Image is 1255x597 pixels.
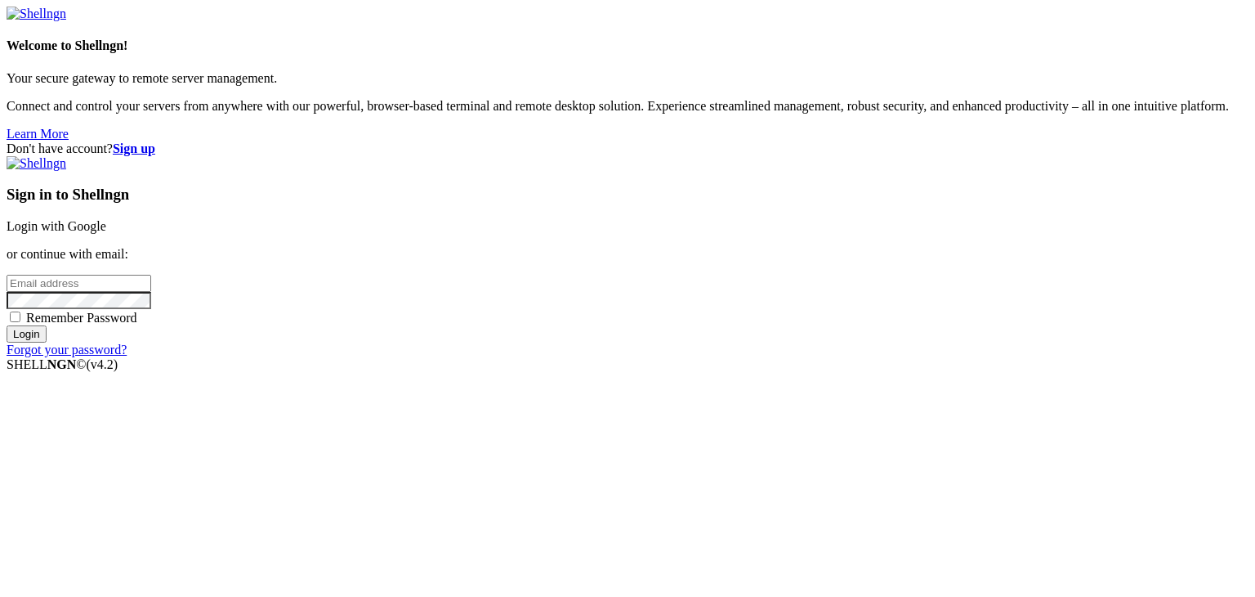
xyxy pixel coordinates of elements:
a: Learn More [7,127,69,141]
span: Remember Password [26,311,137,325]
p: Your secure gateway to remote server management. [7,71,1248,86]
div: Don't have account? [7,141,1248,156]
span: SHELL © [7,357,118,371]
h3: Sign in to Shellngn [7,186,1248,204]
a: Login with Google [7,219,106,233]
input: Login [7,325,47,343]
img: Shellngn [7,156,66,171]
h4: Welcome to Shellngn! [7,38,1248,53]
a: Forgot your password? [7,343,127,357]
a: Sign up [113,141,155,155]
p: or continue with email: [7,247,1248,262]
p: Connect and control your servers from anywhere with our powerful, browser-based terminal and remo... [7,99,1248,114]
input: Email address [7,275,151,292]
img: Shellngn [7,7,66,21]
b: NGN [47,357,77,371]
input: Remember Password [10,312,20,322]
span: 4.2.0 [87,357,118,371]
